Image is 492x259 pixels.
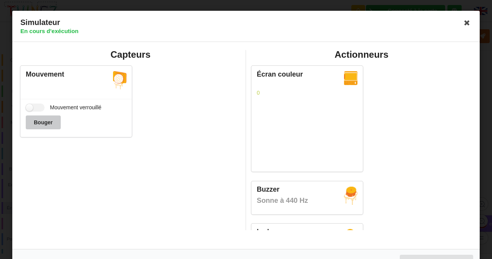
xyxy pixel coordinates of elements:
[257,185,357,194] div: Buzzer
[344,229,357,253] img: picto_led.png
[257,89,357,166] div: 0
[26,70,126,79] div: Mouvement
[257,70,357,79] div: Écran couleur
[344,71,357,85] img: picto_ecran.png
[113,71,126,89] img: picto_mouvement.png
[257,227,357,236] div: Led
[26,115,61,129] button: Bouger
[20,27,468,35] h4: En cours d'exécution
[26,104,101,112] label: Mouvement verrouillé
[344,187,357,205] img: picto_buzz.png
[251,49,472,61] h2: Actionneurs
[12,11,480,42] div: Simulateur
[257,196,357,206] div: Sonne à 440 Hz
[20,49,241,61] h2: Capteurs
